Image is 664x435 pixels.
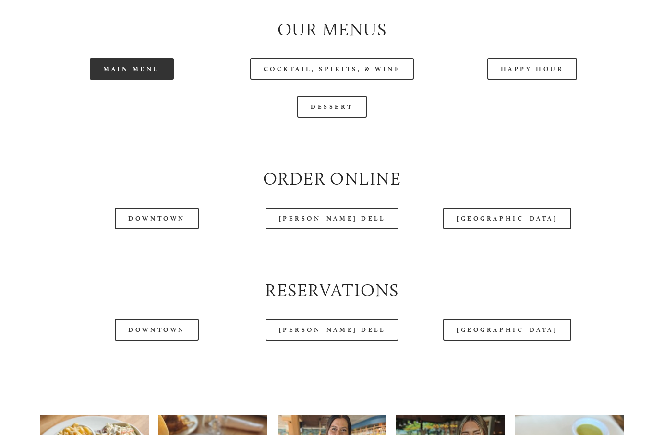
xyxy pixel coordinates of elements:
a: [PERSON_NAME] Dell [266,319,399,341]
a: Cocktail, Spirits, & Wine [250,58,414,80]
a: [GEOGRAPHIC_DATA] [443,319,571,341]
a: Dessert [297,96,367,118]
h2: Order Online [40,166,624,191]
a: [PERSON_NAME] Dell [266,208,399,229]
a: Happy Hour [487,58,578,80]
a: Main Menu [90,58,174,80]
a: [GEOGRAPHIC_DATA] [443,208,571,229]
a: Downtown [115,319,198,341]
h2: Reservations [40,278,624,303]
a: Downtown [115,208,198,229]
